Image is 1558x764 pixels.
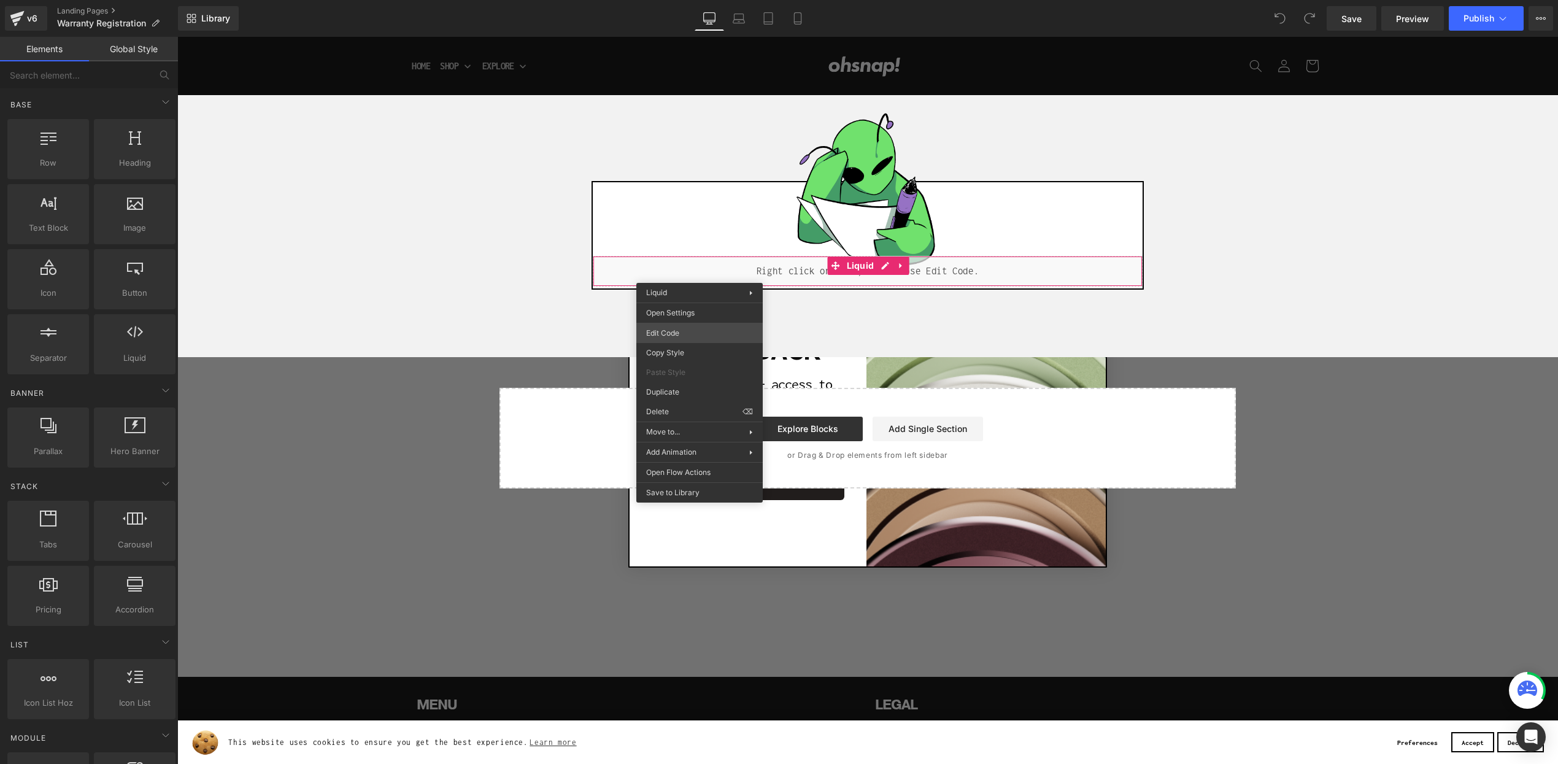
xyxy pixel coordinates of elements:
button: More [1529,6,1553,31]
span: Text Block [11,222,85,234]
span: This website uses cookies to ensure you get the best experience. [51,698,1201,713]
a: Tablet [754,6,783,31]
a: Explore Blocks [575,380,685,404]
span: Module [9,732,47,744]
a: Global Style [89,37,178,61]
span: Delete [646,406,742,417]
a: Desktop [695,6,724,31]
span: Copy Style [646,347,753,358]
div: Open Intercom Messenger [1516,722,1546,752]
a: v6 [5,6,47,31]
span: Warranty Registration [57,18,146,28]
span: Image [98,222,172,234]
span: Carousel [98,538,172,551]
span: Tabs [11,538,85,551]
span: Separator [11,352,85,365]
a: New Library [178,6,239,31]
span: Icon List [98,696,172,709]
span: Move to... [646,426,749,438]
button: Decline [1320,695,1366,716]
span: Heading [98,156,172,169]
span: ⌫ [742,406,753,417]
span: Banner [9,387,45,399]
span: Hero Banner [98,445,172,458]
span: Open Settings [646,307,753,318]
span: Base [9,99,33,110]
span: Library [201,13,230,24]
span: Save to Library [646,487,753,498]
a: Learn more [351,698,401,713]
p: or Drag & Drop elements from left sidebar [342,414,1039,423]
span: Liquid [646,288,667,297]
img: Cookie banner [14,692,42,719]
a: Expand / Collapse [715,220,731,238]
a: Laptop [724,6,754,31]
span: Save [1341,12,1362,25]
span: Publish [1464,14,1494,23]
span: Button [98,287,172,299]
div: v6 [25,10,40,26]
span: Accordion [98,603,172,616]
span: Edit Code [646,328,753,339]
button: Accept [1274,695,1316,716]
button: Publish [1449,6,1524,31]
span: Icon List Hoz [11,696,85,709]
a: Add Single Section [695,380,806,404]
span: List [9,639,30,650]
span: Add Animation [646,447,749,458]
button: Preferences [1209,695,1270,716]
span: Paste Style [646,367,753,378]
button: Redo [1297,6,1322,31]
span: Icon [11,287,85,299]
span: Liquid [666,220,700,238]
span: Help [28,9,53,20]
span: Liquid [98,352,172,365]
span: Parallax [11,445,85,458]
span: Preview [1396,12,1429,25]
span: Open Flow Actions [646,467,753,478]
a: Preview [1381,6,1444,31]
span: Row [11,156,85,169]
span: Duplicate [646,387,753,398]
button: Undo [1268,6,1292,31]
span: Stack [9,480,39,492]
span: Pricing [11,603,85,616]
a: Mobile [783,6,812,31]
a: Landing Pages [57,6,178,16]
